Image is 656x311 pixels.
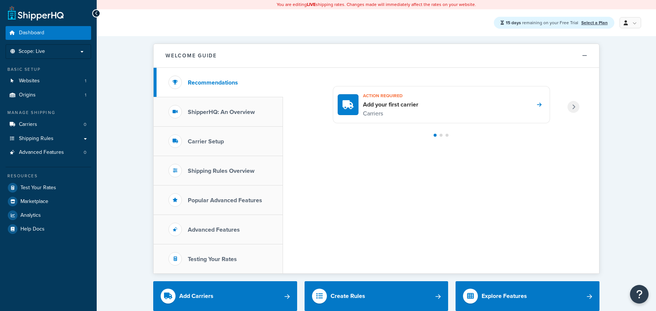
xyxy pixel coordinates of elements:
[363,101,418,109] h4: Add your first carrier
[363,109,418,118] p: Carriers
[188,109,255,115] h3: ShipperHQ: An Overview
[188,138,224,145] h3: Carrier Setup
[506,19,521,26] strong: 15 days
[19,121,37,128] span: Carriers
[84,149,86,156] span: 0
[188,79,238,86] h3: Recommendations
[154,44,599,68] button: Welcome Guide
[6,110,91,116] div: Manage Shipping
[19,149,64,156] span: Advanced Features
[6,74,91,88] a: Websites1
[6,74,91,88] li: Websites
[19,48,45,55] span: Scope: Live
[84,121,86,128] span: 0
[19,136,54,142] span: Shipping Rules
[6,222,91,236] a: Help Docs
[20,199,48,205] span: Marketplace
[6,146,91,159] li: Advanced Features
[6,209,91,222] a: Analytics
[6,118,91,131] a: Carriers0
[6,173,91,179] div: Resources
[482,291,527,301] div: Explore Features
[6,132,91,146] a: Shipping Rules
[307,1,316,8] b: LIVE
[20,185,56,191] span: Test Your Rates
[363,91,418,101] h3: Action required
[6,88,91,102] a: Origins1
[6,195,91,208] a: Marketplace
[19,92,36,98] span: Origins
[6,26,91,40] a: Dashboard
[581,19,608,26] a: Select a Plan
[19,30,44,36] span: Dashboard
[20,212,41,219] span: Analytics
[188,197,262,204] h3: Popular Advanced Features
[19,78,40,84] span: Websites
[506,19,579,26] span: remaining on your Free Trial
[85,78,86,84] span: 1
[188,256,237,263] h3: Testing Your Rates
[6,66,91,73] div: Basic Setup
[179,291,213,301] div: Add Carriers
[630,285,649,304] button: Open Resource Center
[6,88,91,102] li: Origins
[188,226,240,233] h3: Advanced Features
[6,146,91,159] a: Advanced Features0
[165,53,217,58] h2: Welcome Guide
[20,226,45,232] span: Help Docs
[305,281,448,311] a: Create Rules
[188,168,254,174] h3: Shipping Rules Overview
[456,281,599,311] a: Explore Features
[6,118,91,131] li: Carriers
[85,92,86,98] span: 1
[153,281,297,311] a: Add Carriers
[6,181,91,194] a: Test Your Rates
[331,291,365,301] div: Create Rules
